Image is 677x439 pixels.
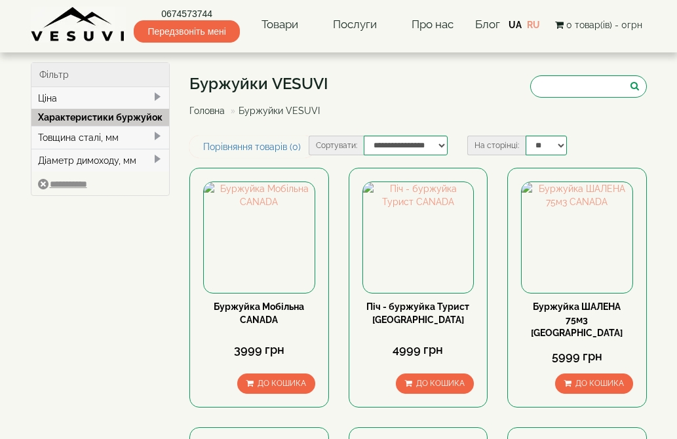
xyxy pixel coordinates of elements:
[31,109,170,126] div: Характеристики буржуйок
[521,348,633,365] div: 5999 грн
[31,126,170,149] div: Товщина сталі, мм
[551,18,646,32] button: 0 товар(ів) - 0грн
[366,301,469,325] a: Піч - буржуйка Турист [GEOGRAPHIC_DATA]
[189,75,330,92] h1: Буржуйки VESUVI
[31,87,170,109] div: Ціна
[362,341,474,358] div: 4999 грн
[204,182,315,293] img: Буржуйка Мобільна CANADA
[258,379,306,388] span: До кошика
[531,301,623,338] a: Буржуйка ШАЛЕНА 75м3 [GEOGRAPHIC_DATA]
[189,105,225,116] a: Головна
[475,18,500,31] a: Блог
[566,20,642,30] span: 0 товар(ів) - 0грн
[527,20,540,30] a: RU
[214,301,304,325] a: Буржуйка Мобільна CANADA
[31,63,170,87] div: Фільтр
[416,379,465,388] span: До кошика
[134,20,239,43] span: Передзвоніть мені
[320,10,390,40] a: Послуги
[237,373,315,394] button: До кошика
[363,182,474,293] img: Піч - буржуйка Турист CANADA
[575,379,624,388] span: До кошика
[467,136,526,155] label: На сторінці:
[398,10,467,40] a: Про нас
[134,7,239,20] a: 0674573744
[396,373,474,394] button: До кошика
[248,10,311,40] a: Товари
[555,373,633,394] button: До кошика
[227,104,320,117] li: Буржуйки VESUVI
[509,20,522,30] a: UA
[522,182,632,293] img: Буржуйка ШАЛЕНА 75м3 CANADA
[309,136,364,155] label: Сортувати:
[31,7,126,43] img: Завод VESUVI
[203,341,315,358] div: 3999 грн
[31,149,170,172] div: Діаметр димоходу, мм
[189,136,315,158] a: Порівняння товарів (0)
